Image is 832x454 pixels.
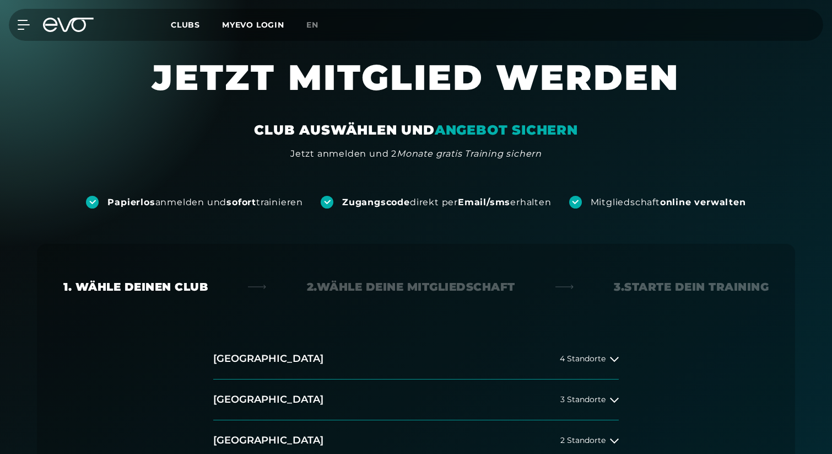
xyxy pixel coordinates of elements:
[171,19,222,30] a: Clubs
[85,55,747,121] h1: JETZT MITGLIED WERDEN
[254,121,577,139] div: CLUB AUSWÄHLEN UND
[226,197,256,207] strong: sofort
[560,355,606,363] span: 4 Standorte
[213,380,619,420] button: [GEOGRAPHIC_DATA]3 Standorte
[560,436,606,445] span: 2 Standorte
[342,196,551,209] div: direkt per erhalten
[213,352,323,366] h2: [GEOGRAPHIC_DATA]
[660,197,746,207] strong: online verwalten
[591,196,746,209] div: Mitgliedschaft
[107,197,155,207] strong: Papierlos
[107,196,303,209] div: anmelden und trainieren
[290,147,542,161] div: Jetzt anmelden und 2
[435,122,578,138] em: ANGEBOT SICHERN
[213,393,323,407] h2: [GEOGRAPHIC_DATA]
[306,20,318,30] span: en
[560,396,606,404] span: 3 Standorte
[63,279,208,295] div: 1. Wähle deinen Club
[222,20,284,30] a: MYEVO LOGIN
[397,148,542,159] em: Monate gratis Training sichern
[213,339,619,380] button: [GEOGRAPHIC_DATA]4 Standorte
[213,434,323,447] h2: [GEOGRAPHIC_DATA]
[306,19,332,31] a: en
[458,197,510,207] strong: Email/sms
[307,279,515,295] div: 2. Wähle deine Mitgliedschaft
[342,197,410,207] strong: Zugangscode
[171,20,200,30] span: Clubs
[614,279,769,295] div: 3. Starte dein Training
